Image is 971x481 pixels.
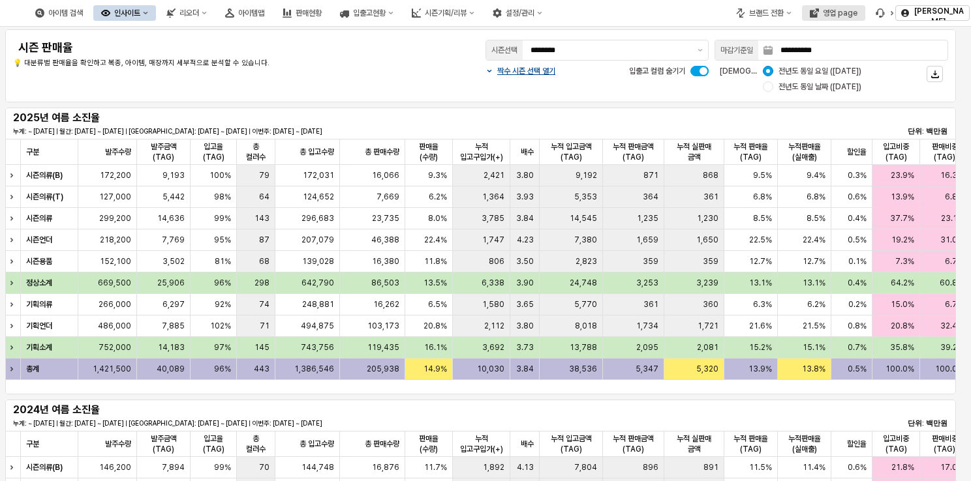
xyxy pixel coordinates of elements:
span: 143 [254,213,270,224]
span: 전년도 동일 날짜 ([DATE]) [778,81,861,92]
span: [DEMOGRAPHIC_DATA] 기준: [720,66,824,76]
span: 7,894 [162,462,185,473]
span: 0.8% [848,321,867,331]
span: 총 컬러수 [242,141,270,162]
span: 22.4% [424,235,447,245]
span: 39.2% [940,342,964,353]
span: 14,183 [158,342,185,353]
span: 0.3% [848,170,867,181]
span: 364 [643,192,658,202]
p: 누계: ~ [DATE] | 월간: [DATE] ~ [DATE] | [GEOGRAPHIC_DATA]: [DATE] ~ [DATE] | 이번주: [DATE] ~ [DATE] [13,418,636,428]
span: 139,028 [302,256,334,267]
span: 23.1% [941,213,964,224]
span: 13.5% [424,278,447,288]
span: 3.84 [516,364,534,374]
span: 4.13 [517,462,534,473]
span: 21.8% [891,462,914,473]
span: 6.7% [945,256,964,267]
div: Expand row [5,358,22,379]
span: 1,659 [636,235,658,245]
span: 1,734 [636,321,658,331]
span: 13.9% [891,192,914,202]
span: 1,364 [482,192,504,202]
div: 아이템맵 [238,8,264,18]
strong: 시즌의류(T) [26,192,63,201]
span: 64.2% [891,278,914,288]
span: 1,421,500 [93,364,131,374]
span: 96% [214,364,231,374]
span: 25,906 [157,278,185,288]
span: 할인율 [847,439,867,449]
span: 입고비중(TAG) [878,433,914,454]
span: 86,503 [371,278,399,288]
span: 1,580 [482,299,504,310]
span: 360 [703,299,718,310]
span: 35.8% [890,342,914,353]
span: 15.1% [803,342,825,353]
span: 발주금액(TAG) [142,141,185,162]
span: 21.6% [749,321,772,331]
div: 버그 제보 및 기능 개선 요청 [868,5,901,21]
button: 영업 page [802,5,865,21]
span: 16,380 [372,256,399,267]
div: Expand row [5,208,22,229]
div: Expand row [5,337,22,358]
span: 누적판매율(실매출) [783,141,825,162]
span: 16.3% [940,170,964,181]
span: 13.9% [748,364,772,374]
span: 1,386,546 [294,364,334,374]
span: 6.8% [807,192,825,202]
strong: 시즌용품 [26,257,52,266]
span: 0.5% [848,364,867,374]
span: 92% [215,299,231,310]
span: 6.7% [945,299,964,310]
button: 짝수 시즌 선택 열기 [485,66,555,76]
span: 64 [259,192,270,202]
span: 32.4% [940,321,964,331]
span: 5,320 [696,364,718,374]
p: 💡 대분류별 판매율을 확인하고 복종, 아이템, 매장까지 세부적으로 분석할 수 있습니다. [13,58,403,69]
span: 14,545 [570,213,597,224]
span: 20.8% [424,321,447,331]
span: 총 입고수량 [300,439,334,449]
h5: 2025년 여름 소진율 [13,111,169,124]
span: 642,790 [301,278,334,288]
span: 3,253 [636,278,658,288]
span: 5,442 [162,192,185,202]
span: 6.8% [753,192,772,202]
span: 3,502 [162,256,185,267]
span: 20.8% [891,321,914,331]
strong: 기획소계 [26,343,52,352]
span: 6.2% [429,192,447,202]
span: 79 [259,170,270,181]
span: 266,000 [99,299,131,310]
span: 8.0% [428,213,447,224]
span: 98% [214,192,231,202]
span: 144,748 [301,462,334,473]
button: 입출고현황 [332,5,401,21]
span: 1,721 [698,321,718,331]
span: 207,079 [301,235,334,245]
span: 발주수량 [105,439,131,449]
span: 100.0% [886,364,914,374]
span: 14,636 [157,213,185,224]
span: 23,735 [372,213,399,224]
span: 205,938 [367,364,399,374]
span: 총 컬러수 [242,433,270,454]
span: 891 [703,462,718,473]
span: 361 [703,192,718,202]
span: 0.7% [848,342,867,353]
span: 359 [643,256,658,267]
div: 브랜드 전환 [749,8,784,18]
span: 743,756 [301,342,334,353]
span: 3.93 [516,192,534,202]
span: 누적 실판매 금액 [670,141,718,162]
h4: 시즌 판매율 [18,41,397,54]
button: 판매현황 [275,5,330,21]
span: 13.8% [802,364,825,374]
span: 8,018 [575,321,597,331]
span: 172,200 [100,170,131,181]
span: 2,823 [576,256,597,267]
span: 298 [254,278,270,288]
